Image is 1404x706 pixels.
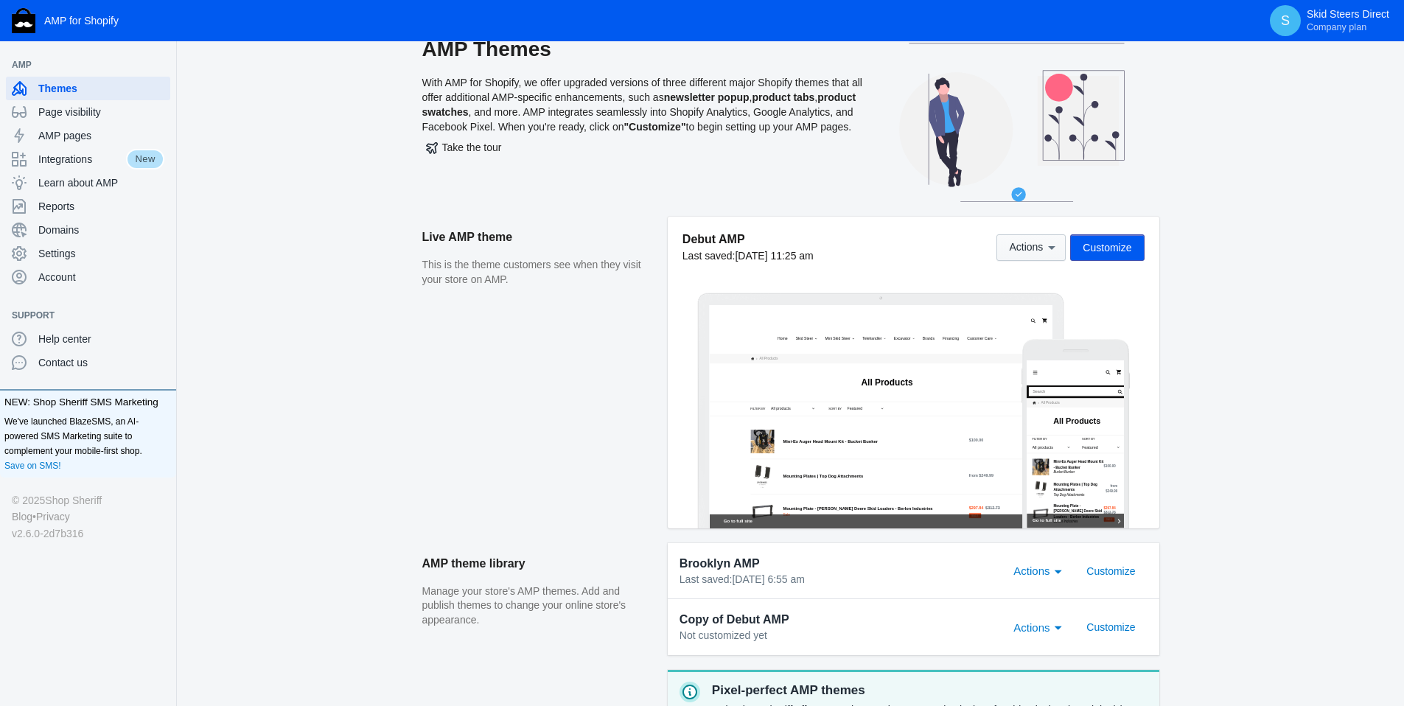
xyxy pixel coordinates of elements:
label: Filter by [16,228,133,241]
span: Take the tour [426,141,502,153]
span: Customer Care [757,94,832,107]
img: Laptop frame [697,293,1065,528]
span: Integrations [38,152,126,167]
button: Customize [1075,558,1147,584]
span: Domains [38,223,164,237]
button: Customize [1075,614,1147,640]
p: This is the theme customers see when they visit your store on AMP. [422,258,653,287]
div: With AMP for Shopify, we offer upgraded versions of three different major Shopify themes that all... [422,36,865,217]
span: New [126,149,164,169]
a: image [122,11,174,63]
a: Learn about AMP [6,171,170,195]
span: [DATE] 11:25 am [735,250,813,262]
a: Save on SMS! [4,458,61,473]
button: Menu [10,22,41,52]
b: "Customize" [624,121,685,133]
span: Contact us [38,355,164,370]
label: Sort by [349,301,388,314]
span: Go to full site [41,629,983,649]
span: AMP for Shopify [44,15,119,27]
a: Page visibility [6,100,170,124]
a: Brands [619,92,669,111]
p: Pixel-perfect AMP themes [712,682,1148,699]
span: Go to full site [16,464,260,484]
span: Company plan [1307,21,1366,33]
span: Themes [38,81,164,96]
button: Mini Skid Steer [332,92,432,111]
span: Account [38,270,164,284]
button: Add a sales channel [150,312,173,318]
span: Excavator [542,94,591,107]
a: Themes [6,77,170,100]
span: Mini Skid Steer [339,94,413,107]
a: Home [192,92,237,111]
button: Add a sales channel [150,62,173,68]
a: Account [6,265,170,289]
span: › [33,119,37,135]
span: Reports [38,199,164,214]
a: Shop Sheriff [45,492,102,508]
button: Customer Care [750,92,851,111]
a: Customize [1075,564,1147,576]
span: AMP pages [38,128,164,143]
a: Home [18,122,27,132]
span: Home [200,94,229,107]
span: All Products [42,119,97,135]
div: Not customized yet [680,629,997,643]
button: Telehandler [441,92,525,111]
div: v2.6.0-2d7b316 [12,525,164,542]
span: Customize [1086,565,1135,577]
a: Domains [6,218,170,242]
span: Customize [1083,242,1131,254]
span: All Products [78,167,217,194]
a: Customize [1075,621,1147,632]
span: [DATE] 6:55 am [732,573,805,585]
div: • [12,508,164,525]
a: image [495,22,547,74]
span: › [136,153,140,168]
button: Actions [996,234,1066,261]
a: Privacy [36,508,70,525]
b: product tabs [752,91,814,103]
mat-select: Actions [1013,618,1069,635]
span: Brooklyn AMP [680,555,760,573]
span: Actions [1013,565,1049,577]
button: Skid Steer [245,92,323,111]
label: Sort by [163,228,280,241]
label: Filter by [120,301,164,314]
input: Search [6,80,290,108]
span: Help center [38,332,164,346]
button: Customize [1070,234,1144,261]
div: Last saved: [680,573,997,587]
span: Support [12,308,150,323]
a: Blog [12,508,32,525]
span: Copy of Debut AMP [680,611,789,629]
p: Skid Steers Direct [1307,8,1389,33]
span: Financing [685,94,733,107]
b: newsletter popup [664,91,750,103]
span: AMP [12,57,150,72]
span: Actions [1013,621,1049,634]
a: IntegrationsNew [6,147,170,171]
span: All Products [146,153,201,168]
a: Contact us [6,351,170,374]
a: Financing [678,92,741,111]
button: Excavator [534,92,610,111]
iframe: Drift Widget Chat Controller [1330,632,1386,688]
span: Skid Steer [253,94,304,107]
a: Home [122,155,131,165]
mat-select: Actions [1013,561,1069,579]
span: S [1278,13,1293,28]
span: All Products [445,215,597,244]
a: Settings [6,242,170,265]
h5: Debut AMP [682,231,814,247]
span: Telehandler [449,94,506,107]
span: Page visibility [38,105,164,119]
div: Last saved: [682,248,814,263]
img: Mobile frame [1021,339,1130,528]
h2: Live AMP theme [422,217,653,258]
span: Settings [38,246,164,261]
a: AMP pages [6,124,170,147]
button: Take the tour [422,134,506,161]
